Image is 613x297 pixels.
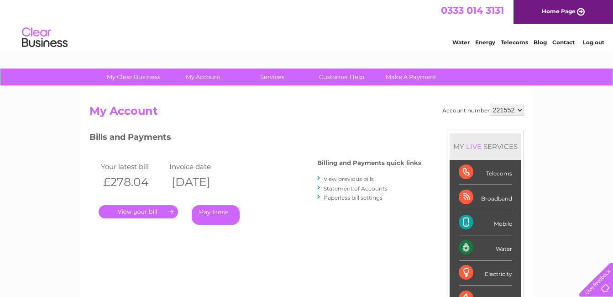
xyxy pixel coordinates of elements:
a: Paperless bill settings [324,194,382,201]
a: Log out [583,39,604,46]
a: View previous bills [324,175,374,182]
td: Invoice date [167,160,236,173]
div: Telecoms [459,160,512,185]
div: Mobile [459,210,512,235]
div: MY SERVICES [450,133,521,159]
td: Your latest bill [99,160,167,173]
img: logo.png [21,24,68,52]
a: Statement of Accounts [324,185,388,192]
div: Clear Business is a trading name of Verastar Limited (registered in [GEOGRAPHIC_DATA] No. 3667643... [91,5,523,44]
a: Pay Here [192,205,240,225]
h3: Bills and Payments [89,131,421,147]
a: Telecoms [501,39,528,46]
div: LIVE [464,142,483,151]
div: Water [459,235,512,260]
h2: My Account [89,105,524,122]
a: 0333 014 3131 [441,5,504,16]
div: Electricity [459,260,512,286]
a: My Account [165,69,241,85]
div: Broadband [459,185,512,210]
a: Make A Payment [373,69,449,85]
a: . [99,205,178,218]
div: Account number [442,105,524,116]
a: Services [235,69,310,85]
a: Customer Help [304,69,379,85]
a: Contact [552,39,575,46]
th: £278.04 [99,173,167,191]
th: [DATE] [167,173,236,191]
a: My Clear Business [96,69,171,85]
h4: Billing and Payments quick links [317,159,421,166]
a: Water [452,39,470,46]
a: Energy [475,39,495,46]
a: Blog [534,39,547,46]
